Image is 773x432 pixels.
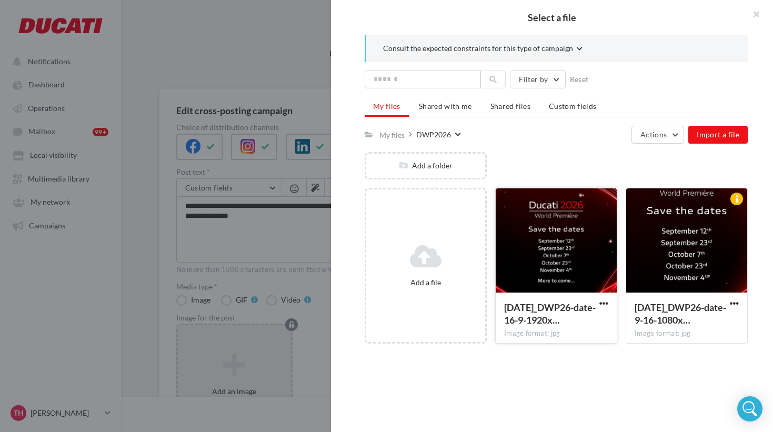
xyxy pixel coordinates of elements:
[383,43,573,53] span: Consult the expected constraints for this type of campaign
[566,73,593,86] button: Reset
[640,130,667,139] span: Actions
[370,277,481,287] div: Add a file
[490,102,530,110] span: Shared files
[416,129,451,139] div: DWP2026
[366,160,485,170] div: Add a folder
[504,329,608,338] div: Image format: jpg
[635,329,739,338] div: Image format: jpg
[379,130,405,140] div: My files
[688,126,748,144] button: Import a file
[373,102,400,110] span: My files
[631,126,684,144] button: Actions
[697,130,739,139] span: Import a file
[348,13,756,22] h2: Select a file
[737,396,762,421] div: Open Intercom Messenger
[549,102,597,110] span: Custom fields
[510,71,565,88] button: Filter by
[419,102,472,110] span: Shared with me
[635,302,726,326] span: 2025-09-09_DWP26-date-9-16-1080x1920_v02
[504,302,596,326] span: 2025-09-09_DWP26-date-16-9-1920x1080_v02
[383,43,583,56] button: Consult the expected constraints for this type of campaign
